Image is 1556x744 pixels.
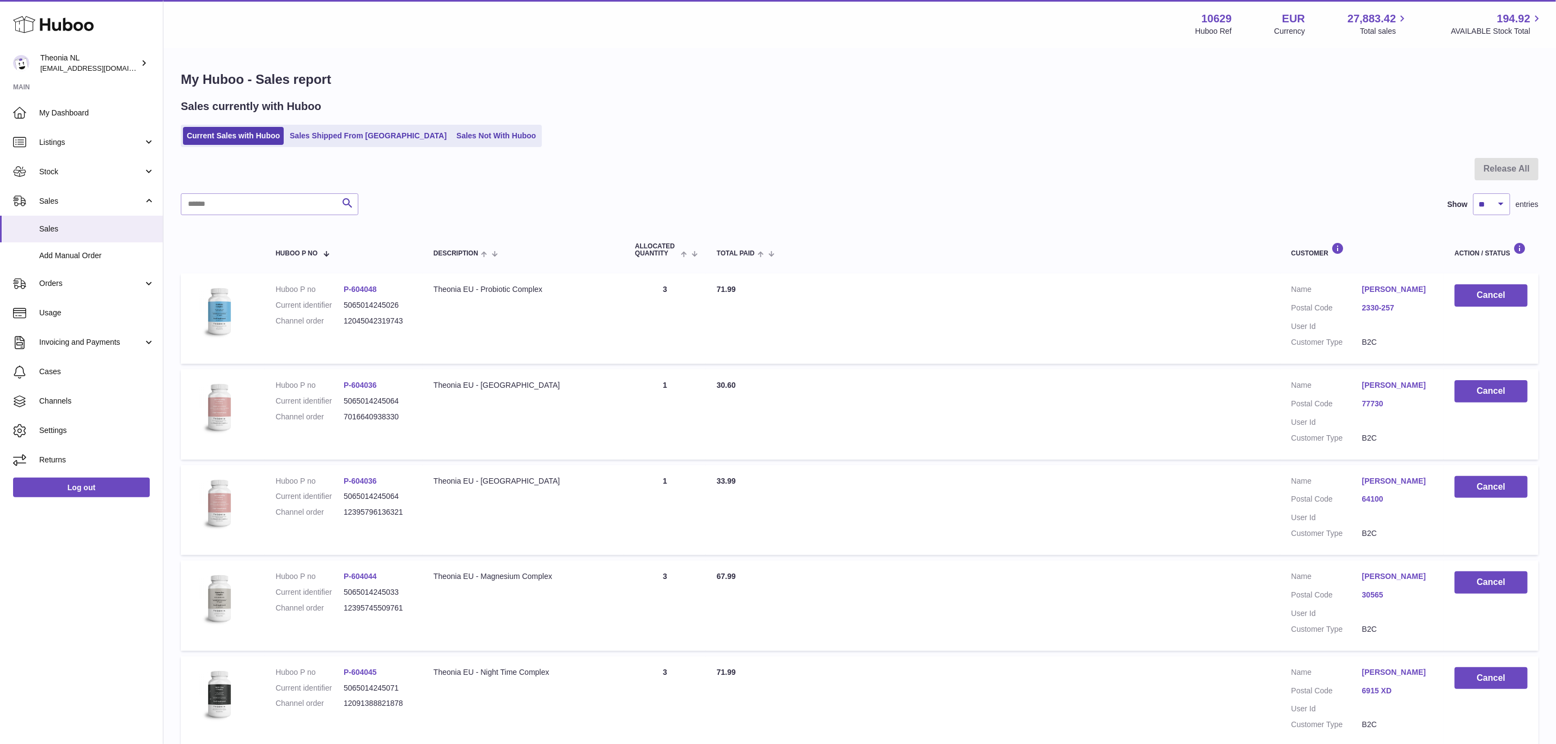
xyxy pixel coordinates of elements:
a: 64100 [1362,494,1433,504]
dt: Huboo P no [276,284,344,295]
dt: Name [1291,476,1362,489]
a: 194.92 AVAILABLE Stock Total [1451,11,1543,36]
span: ALLOCATED Quantity [635,243,678,257]
dt: Customer Type [1291,719,1362,730]
span: Total paid [717,250,755,257]
a: [PERSON_NAME] [1362,667,1433,678]
span: entries [1516,199,1539,210]
span: Returns [39,455,155,465]
dt: Postal Code [1291,686,1362,699]
a: P-604044 [344,572,377,581]
dt: Channel order [276,412,344,422]
td: 1 [624,465,706,556]
span: Invoicing and Payments [39,337,143,347]
td: 3 [624,560,706,651]
dd: B2C [1362,337,1433,347]
a: Log out [13,478,150,497]
h2: Sales currently with Huboo [181,99,321,114]
span: 33.99 [717,477,736,485]
img: 106291725893057.jpg [192,284,246,339]
dt: Huboo P no [276,571,344,582]
span: Listings [39,137,143,148]
dt: User Id [1291,321,1362,332]
span: Stock [39,167,143,177]
dt: Postal Code [1291,303,1362,316]
dt: Current identifier [276,300,344,310]
span: AVAILABLE Stock Total [1451,26,1543,36]
span: Orders [39,278,143,289]
span: Add Manual Order [39,251,155,261]
img: 106291725893222.jpg [192,380,246,435]
h1: My Huboo - Sales report [181,71,1539,88]
dt: User Id [1291,608,1362,619]
dd: 12395796136321 [344,507,412,517]
button: Cancel [1455,476,1528,498]
a: Sales Not With Huboo [453,127,540,145]
a: Current Sales with Huboo [183,127,284,145]
div: Theonia EU - Magnesium Complex [434,571,613,582]
dt: Customer Type [1291,337,1362,347]
div: Theonia EU - Night Time Complex [434,667,613,678]
span: 30.60 [717,381,736,389]
a: P-604036 [344,381,377,389]
dt: Current identifier [276,491,344,502]
dt: User Id [1291,417,1362,428]
span: Huboo P no [276,250,318,257]
button: Cancel [1455,667,1528,690]
span: Sales [39,196,143,206]
a: P-604045 [344,668,377,676]
dt: Name [1291,380,1362,393]
td: 1 [624,369,706,460]
strong: EUR [1282,11,1305,26]
button: Cancel [1455,284,1528,307]
span: Channels [39,396,155,406]
dt: Current identifier [276,396,344,406]
div: Huboo Ref [1195,26,1232,36]
dt: Channel order [276,316,344,326]
dt: Postal Code [1291,590,1362,603]
span: 194.92 [1497,11,1530,26]
dt: Name [1291,284,1362,297]
span: My Dashboard [39,108,155,118]
span: Usage [39,308,155,318]
a: P-604036 [344,477,377,485]
dd: 5065014245033 [344,587,412,597]
button: Cancel [1455,571,1528,594]
div: Customer [1291,242,1433,257]
span: 67.99 [717,572,736,581]
dt: Postal Code [1291,399,1362,412]
dt: User Id [1291,704,1362,714]
span: Description [434,250,478,257]
dt: User Id [1291,513,1362,523]
dt: Channel order [276,603,344,613]
div: Theonia EU - [GEOGRAPHIC_DATA] [434,380,613,391]
a: 2330-257 [1362,303,1433,313]
dd: B2C [1362,624,1433,635]
dt: Channel order [276,698,344,709]
strong: 10629 [1201,11,1232,26]
a: Sales Shipped From [GEOGRAPHIC_DATA] [286,127,450,145]
a: 6915 XD [1362,686,1433,696]
dd: B2C [1362,528,1433,539]
dt: Huboo P no [276,380,344,391]
div: Theonia NL [40,53,138,74]
span: Settings [39,425,155,436]
dt: Customer Type [1291,624,1362,635]
span: [EMAIL_ADDRESS][DOMAIN_NAME] [40,64,160,72]
button: Cancel [1455,380,1528,403]
dt: Postal Code [1291,494,1362,507]
dd: 7016640938330 [344,412,412,422]
span: 71.99 [717,668,736,676]
dt: Customer Type [1291,433,1362,443]
a: 27,883.42 Total sales [1347,11,1408,36]
dt: Huboo P no [276,476,344,486]
dd: 5065014245064 [344,396,412,406]
div: Action / Status [1455,242,1528,257]
img: info@wholesomegoods.eu [13,55,29,71]
a: [PERSON_NAME] [1362,380,1433,391]
div: Currency [1274,26,1305,36]
dd: B2C [1362,433,1433,443]
dd: 12045042319743 [344,316,412,326]
dd: 5065014245064 [344,491,412,502]
span: 27,883.42 [1347,11,1396,26]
